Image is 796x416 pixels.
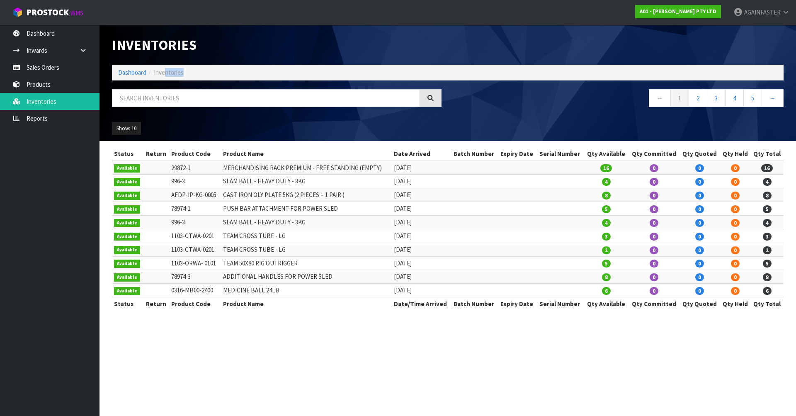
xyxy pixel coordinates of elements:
span: 0 [695,273,704,281]
td: [DATE] [392,175,452,188]
span: Available [114,233,140,241]
span: 0 [695,287,704,295]
th: Product Name [221,297,392,311]
span: 4 [763,178,772,186]
th: Status [112,297,143,311]
span: 0 [731,273,740,281]
td: 996-3 [169,175,221,188]
span: 0 [650,233,658,241]
th: Qty Held [720,297,750,311]
span: 0 [731,205,740,213]
span: 0 [650,287,658,295]
small: WMS [70,9,83,17]
nav: Page navigation [454,89,784,109]
span: 0 [650,192,658,199]
span: 2 [763,246,772,254]
th: Serial Number [537,297,584,311]
span: 0 [695,219,704,227]
td: CAST IRON OLY PLATE 5KG (2 PIECES = 1 PAIR ) [221,188,392,202]
span: Inventories [154,68,184,76]
td: 996-3 [169,216,221,229]
span: 0 [695,192,704,199]
th: Status [112,147,143,161]
span: 0 [731,260,740,268]
td: MEDICINE BALL 24LB [221,284,392,297]
span: Available [114,260,140,268]
span: Available [114,219,140,227]
th: Expiry Date [498,297,537,311]
h1: Inventories [112,37,442,52]
button: Show: 10 [112,122,141,135]
a: 2 [689,89,707,107]
td: [DATE] [392,188,452,202]
th: Qty Quoted [679,147,719,161]
th: Serial Number [537,147,584,161]
th: Qty Committed [629,297,680,311]
span: ProStock [27,7,69,18]
td: TEAM 50X80 RIG OUTRIGGER [221,256,392,270]
span: 8 [763,192,772,199]
th: Qty Committed [629,147,680,161]
span: 0 [731,246,740,254]
span: Available [114,164,140,173]
td: MERCHANDISING RACK PREMIUM - FREE STANDING (EMPTY) [221,161,392,175]
span: Available [114,273,140,282]
span: 0 [650,178,658,186]
td: [DATE] [392,284,452,297]
td: [DATE] [392,229,452,243]
span: 2 [602,246,611,254]
td: TEAM CROSS TUBE - LG [221,229,392,243]
a: 1 [670,89,689,107]
span: 0 [650,246,658,254]
th: Return [143,297,169,311]
input: Search inventories [112,89,420,107]
td: [DATE] [392,216,452,229]
span: 5 [602,205,611,213]
span: 0 [695,164,704,172]
span: 5 [763,205,772,213]
td: 78974-1 [169,202,221,216]
th: Product Code [169,147,221,161]
span: Available [114,246,140,254]
span: 16 [761,164,773,172]
span: 3 [763,233,772,241]
span: 8 [602,192,611,199]
span: 0 [650,273,658,281]
span: 16 [600,164,612,172]
span: Available [114,178,140,186]
th: Batch Number [451,147,498,161]
span: 4 [602,178,611,186]
span: 5 [763,260,772,268]
span: 4 [763,219,772,227]
td: 0316-MB00-2400 [169,284,221,297]
span: 0 [731,287,740,295]
td: [DATE] [392,256,452,270]
span: 0 [650,164,658,172]
td: [DATE] [392,243,452,256]
td: 1103-CTWA-0201 [169,229,221,243]
span: Available [114,192,140,200]
td: TEAM CROSS TUBE - LG [221,243,392,256]
th: Qty Held [720,147,750,161]
span: 5 [602,260,611,268]
span: 0 [695,233,704,241]
span: 8 [602,273,611,281]
a: ← [649,89,671,107]
span: 0 [650,219,658,227]
span: 6 [763,287,772,295]
td: 1103-ORWA- 0101 [169,256,221,270]
a: Dashboard [118,68,146,76]
th: Batch Number [451,297,498,311]
th: Date/Time Arrived [392,297,452,311]
span: 4 [602,219,611,227]
th: Qty Quoted [679,297,719,311]
a: → [762,89,784,107]
th: Qty Total [750,147,784,161]
a: 4 [725,89,744,107]
td: 1103-CTWA-0201 [169,243,221,256]
span: 3 [602,233,611,241]
td: 29872-1 [169,161,221,175]
td: PUSH BAR ATTACHMENT FOR POWER SLED [221,202,392,216]
span: 0 [695,178,704,186]
th: Expiry Date [498,147,537,161]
